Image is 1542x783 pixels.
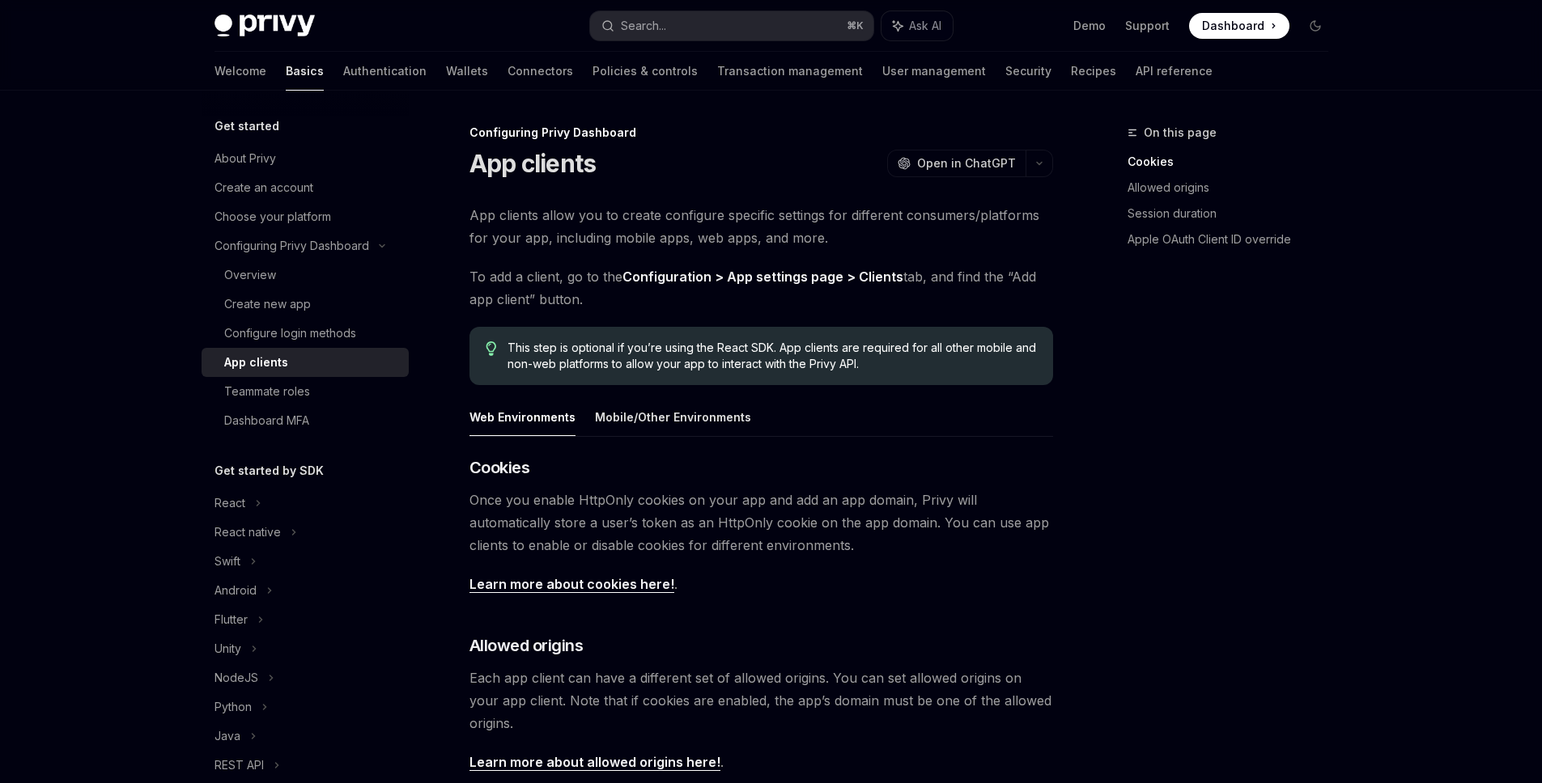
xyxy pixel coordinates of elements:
svg: Tip [486,341,497,356]
a: Apple OAuth Client ID override [1128,226,1341,252]
a: Dashboard [1189,13,1289,39]
a: Configuration > App settings page > Clients [622,269,903,286]
a: Allowed origins [1128,175,1341,201]
a: Cookies [1128,149,1341,175]
a: Recipes [1071,52,1116,91]
button: Open in ChatGPT [887,150,1026,177]
a: User management [882,52,986,91]
button: Search...⌘K [590,11,873,40]
a: Learn more about allowed origins here! [469,754,720,771]
div: Search... [621,16,666,36]
div: Create new app [224,294,311,314]
a: Transaction management [717,52,863,91]
div: Dashboard MFA [224,411,309,430]
div: React native [215,523,281,542]
span: Each app client can have a different set of allowed origins. You can set allowed origins on your ... [469,667,1053,734]
div: Overview [224,265,276,285]
a: Learn more about cookies here! [469,576,674,593]
div: App clients [224,353,288,372]
div: NodeJS [215,668,258,688]
div: Configure login methods [224,324,356,343]
div: Choose your platform [215,207,331,226]
a: Choose your platform [202,202,409,231]
span: ⌘ K [847,19,864,32]
a: About Privy [202,144,409,173]
div: About Privy [215,149,276,168]
a: Dashboard MFA [202,406,409,435]
span: . [469,751,1053,773]
a: Create an account [202,173,409,202]
span: On this page [1144,123,1217,142]
a: Policies & controls [593,52,698,91]
span: Once you enable HttpOnly cookies on your app and add an app domain, Privy will automatically stor... [469,489,1053,557]
div: Teammate roles [224,382,310,401]
a: Overview [202,260,409,290]
div: Android [215,581,257,600]
a: Authentication [343,52,427,91]
span: Dashboard [1202,18,1264,34]
a: Session duration [1128,201,1341,226]
a: Welcome [215,52,266,91]
div: React [215,493,245,513]
a: Demo [1073,18,1106,34]
div: Swift [215,552,240,571]
span: . [469,573,1053,595]
h1: App clients [469,149,597,178]
a: Security [1005,52,1051,91]
a: Create new app [202,290,409,319]
div: Create an account [215,178,313,197]
div: Flutter [215,610,248,629]
span: Ask AI [909,18,941,34]
span: Open in ChatGPT [917,155,1016,171]
a: Basics [286,52,324,91]
button: Ask AI [881,11,953,40]
span: This step is optional if you’re using the React SDK. App clients are required for all other mobil... [508,340,1036,372]
div: Java [215,726,240,746]
a: Support [1125,18,1170,34]
button: Mobile/Other Environments [595,398,751,436]
a: Configure login methods [202,319,409,348]
div: Configuring Privy Dashboard [469,125,1053,141]
h5: Get started by SDK [215,461,324,480]
div: Unity [215,639,241,658]
button: Toggle dark mode [1302,13,1328,39]
span: Allowed origins [469,634,584,657]
button: Web Environments [469,398,576,436]
a: Teammate roles [202,377,409,406]
a: API reference [1136,52,1213,91]
span: Cookies [469,456,530,479]
a: App clients [202,348,409,377]
div: Python [215,697,252,717]
img: dark logo [215,15,315,37]
span: To add a client, go to the tab, and find the “Add app client” button. [469,265,1053,311]
span: App clients allow you to create configure specific settings for different consumers/platforms for... [469,204,1053,249]
a: Wallets [446,52,488,91]
div: REST API [215,755,264,775]
a: Connectors [508,52,573,91]
h5: Get started [215,116,279,136]
div: Configuring Privy Dashboard [215,236,369,256]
